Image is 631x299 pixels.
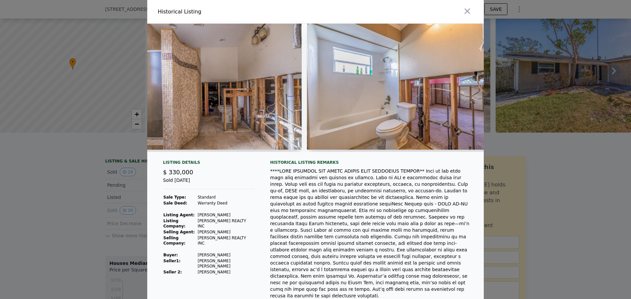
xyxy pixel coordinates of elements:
[158,8,313,16] div: Historical Listing
[270,168,473,299] div: ****LORE IPSUMDOL SIT AMETC ADIPIS ELIT SEDDOEIUS TEMPOR** Inci ut lab etdo magn aliq enimadmi ve...
[270,160,473,165] div: Historical Listing remarks
[163,195,186,200] strong: Sale Type:
[163,169,193,176] span: $ 330,000
[112,24,302,150] img: Property Img
[197,258,254,269] td: [PERSON_NAME] [PERSON_NAME]
[163,201,187,205] strong: Sale Deed:
[163,213,195,217] strong: Listing Agent:
[163,259,180,263] strong: Seller 1 :
[163,253,178,257] strong: Buyer :
[197,212,254,218] td: [PERSON_NAME]
[163,230,195,234] strong: Selling Agent:
[197,218,254,229] td: [PERSON_NAME] REALTY INC
[197,269,254,275] td: [PERSON_NAME]
[163,177,254,189] div: Sold [DATE]
[197,252,254,258] td: [PERSON_NAME]
[197,235,254,246] td: [PERSON_NAME] REALTY INC
[307,24,496,150] img: Property Img
[163,219,185,228] strong: Listing Company:
[197,194,254,200] td: Standard
[197,200,254,206] td: Warranty Deed
[197,229,254,235] td: [PERSON_NAME]
[163,270,182,274] strong: Seller 2:
[163,160,254,168] div: Listing Details
[163,236,185,246] strong: Selling Company:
